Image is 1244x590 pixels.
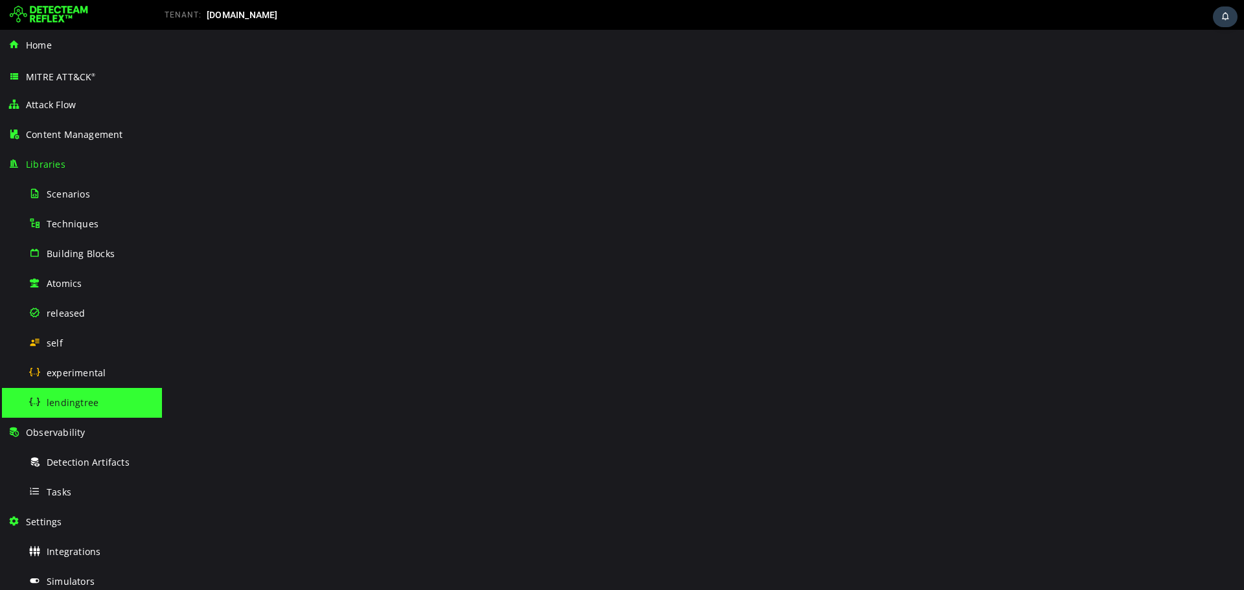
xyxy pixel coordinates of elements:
[47,456,130,468] span: Detection Artifacts
[91,72,95,78] sup: ®
[47,486,71,498] span: Tasks
[47,337,63,349] span: self
[26,39,52,51] span: Home
[26,516,62,528] span: Settings
[47,277,82,289] span: Atomics
[207,10,278,20] span: [DOMAIN_NAME]
[47,396,98,409] span: lendingtree
[47,218,98,230] span: Techniques
[47,188,90,200] span: Scenarios
[47,307,86,319] span: released
[10,5,88,25] img: Detecteam logo
[26,426,86,438] span: Observability
[26,158,65,170] span: Libraries
[47,247,115,260] span: Building Blocks
[47,367,106,379] span: experimental
[47,575,95,587] span: Simulators
[1213,6,1238,27] div: Task Notifications
[26,128,123,141] span: Content Management
[26,71,96,83] span: MITRE ATT&CK
[47,545,100,558] span: Integrations
[165,10,202,19] span: TENANT:
[26,98,76,111] span: Attack Flow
